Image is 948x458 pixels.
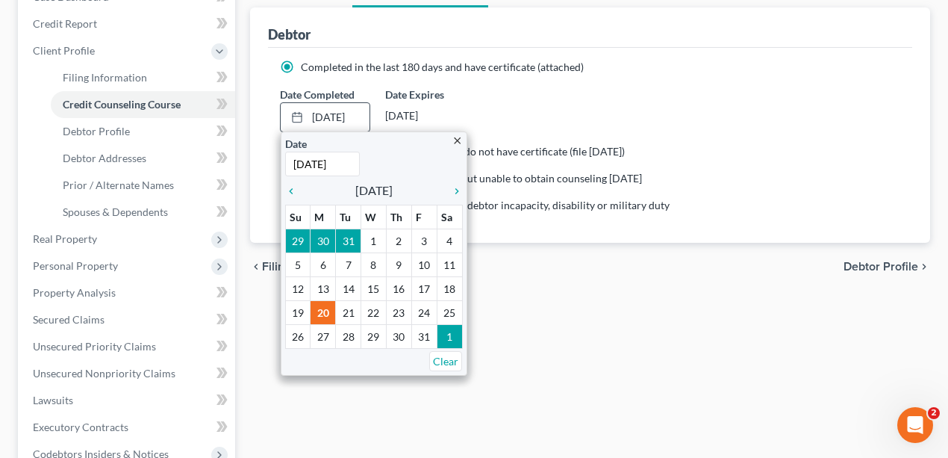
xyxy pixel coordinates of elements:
span: Filing Information [262,261,355,273]
i: chevron_left [285,185,305,197]
td: 12 [285,276,311,300]
td: 1 [361,229,387,253]
a: chevron_right [443,182,463,199]
button: chevron_left Filing Information [250,261,355,273]
span: Credit Report [33,17,97,30]
a: Secured Claims [21,306,235,333]
span: [DATE] [355,182,393,199]
label: Date Expires [385,87,476,102]
th: M [311,205,336,229]
td: 9 [386,253,411,276]
th: W [361,205,387,229]
i: chevron_left [250,261,262,273]
td: 29 [361,324,387,348]
td: 13 [311,276,336,300]
span: Debtor Profile [63,125,130,137]
i: close [452,135,463,146]
td: 2 [386,229,411,253]
iframe: Intercom live chat [897,407,933,443]
span: 2 [928,407,940,419]
span: Debtor Profile [843,261,918,273]
span: Unsecured Priority Claims [33,340,156,353]
a: close [452,131,463,149]
a: Credit Counseling Course [51,91,235,118]
td: 30 [311,229,336,253]
span: Completed in the last 180 days and have certificate (attached) [301,61,584,73]
td: 19 [285,300,311,324]
td: 31 [411,324,437,348]
a: chevron_left [285,182,305,199]
a: [DATE] [281,103,370,131]
span: Lawsuits [33,394,73,406]
div: Debtor [268,25,311,43]
span: Client Profile [33,44,95,57]
td: 5 [285,253,311,276]
td: 18 [437,276,462,300]
a: Property Analysis [21,279,235,306]
span: Filing Information [63,71,147,84]
th: F [411,205,437,229]
i: chevron_right [918,261,930,273]
a: Executory Contracts [21,414,235,441]
td: 22 [361,300,387,324]
th: Tu [336,205,361,229]
span: Unsecured Nonpriority Claims [33,367,175,380]
a: Lawsuits [21,387,235,414]
td: 26 [285,324,311,348]
a: Debtor Profile [51,118,235,145]
a: Prior / Alternate Names [51,172,235,199]
td: 15 [361,276,387,300]
td: 17 [411,276,437,300]
th: Su [285,205,311,229]
td: 1 [437,324,462,348]
td: 16 [386,276,411,300]
a: Filing Information [51,64,235,91]
td: 20 [311,300,336,324]
span: Spouses & Dependents [63,205,168,218]
label: Date Completed [280,87,355,102]
td: 21 [336,300,361,324]
a: Clear [429,351,462,371]
a: Unsecured Priority Claims [21,333,235,360]
span: Credit Counseling Course [63,98,181,111]
span: Debtor Addresses [63,152,146,164]
th: Th [386,205,411,229]
div: [DATE] [385,102,476,129]
td: 29 [285,229,311,253]
a: Credit Report [21,10,235,37]
i: chevron_right [443,185,463,197]
td: 3 [411,229,437,253]
span: Secured Claims [33,313,105,326]
label: Date [285,136,307,152]
td: 10 [411,253,437,276]
input: 1/1/2013 [285,152,360,176]
td: 11 [437,253,462,276]
a: Spouses & Dependents [51,199,235,226]
span: Prior / Alternate Names [63,179,174,191]
a: Debtor Addresses [51,145,235,172]
button: Debtor Profile chevron_right [843,261,930,273]
td: 30 [386,324,411,348]
td: 27 [311,324,336,348]
td: 4 [437,229,462,253]
td: 14 [336,276,361,300]
td: 31 [336,229,361,253]
span: Executory Contracts [33,421,128,433]
span: Property Analysis [33,286,116,299]
td: 24 [411,300,437,324]
td: 7 [336,253,361,276]
td: 28 [336,324,361,348]
a: Unsecured Nonpriority Claims [21,360,235,387]
th: Sa [437,205,462,229]
span: Personal Property [33,259,118,272]
td: 23 [386,300,411,324]
span: Counseling not required because of debtor incapacity, disability or military duty [301,199,670,211]
td: 6 [311,253,336,276]
td: 25 [437,300,462,324]
span: Exigent circumstances - requested but unable to obtain counseling [DATE] [301,172,642,185]
td: 8 [361,253,387,276]
span: Real Property [33,232,97,245]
